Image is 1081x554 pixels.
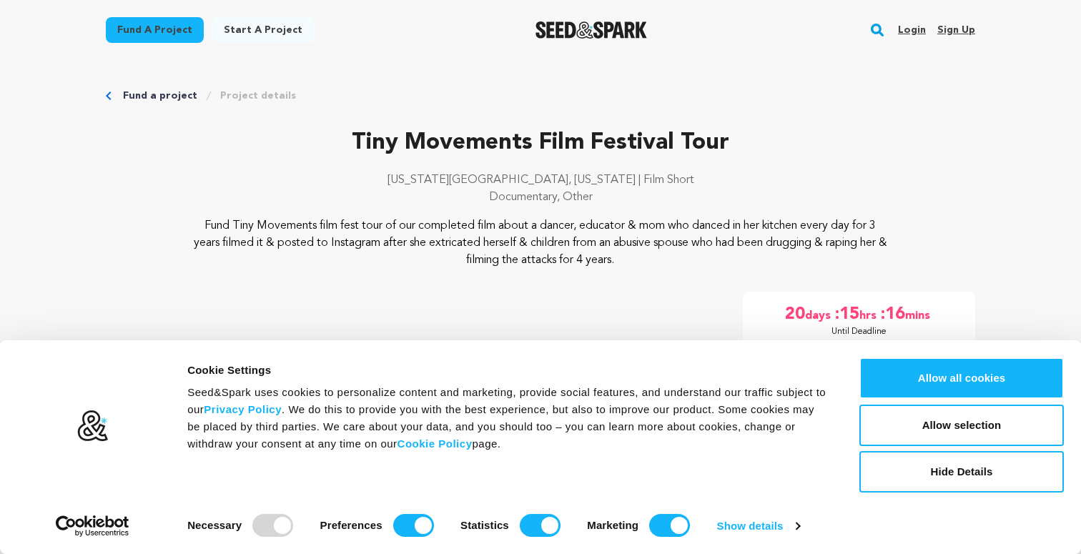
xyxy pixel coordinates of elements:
[535,21,648,39] a: Seed&Spark Homepage
[834,303,859,326] span: :15
[320,519,382,531] strong: Preferences
[785,303,805,326] span: 20
[937,19,975,41] a: Sign up
[106,89,975,103] div: Breadcrumb
[106,17,204,43] a: Fund a project
[859,451,1064,493] button: Hide Details
[905,303,933,326] span: mins
[187,519,242,531] strong: Necessary
[535,21,648,39] img: Seed&Spark Logo Dark Mode
[879,303,905,326] span: :16
[212,17,314,43] a: Start a project
[859,405,1064,446] button: Allow selection
[193,217,889,269] p: Fund Tiny Movements film fest tour of our completed film about a dancer, educator & mom who dance...
[859,303,879,326] span: hrs
[587,519,638,531] strong: Marketing
[187,362,827,379] div: Cookie Settings
[805,303,834,326] span: days
[30,515,155,537] a: Usercentrics Cookiebot - opens in a new window
[831,326,887,337] p: Until Deadline
[859,357,1064,399] button: Allow all cookies
[123,89,197,103] a: Fund a project
[204,403,282,415] a: Privacy Policy
[106,172,975,189] p: [US_STATE][GEOGRAPHIC_DATA], [US_STATE] | Film Short
[220,89,296,103] a: Project details
[106,189,975,206] p: Documentary, Other
[76,410,109,442] img: logo
[398,437,473,450] a: Cookie Policy
[106,126,975,160] p: Tiny Movements Film Festival Tour
[898,19,926,41] a: Login
[460,519,509,531] strong: Statistics
[717,515,800,537] a: Show details
[187,384,827,452] div: Seed&Spark uses cookies to personalize content and marketing, provide social features, and unders...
